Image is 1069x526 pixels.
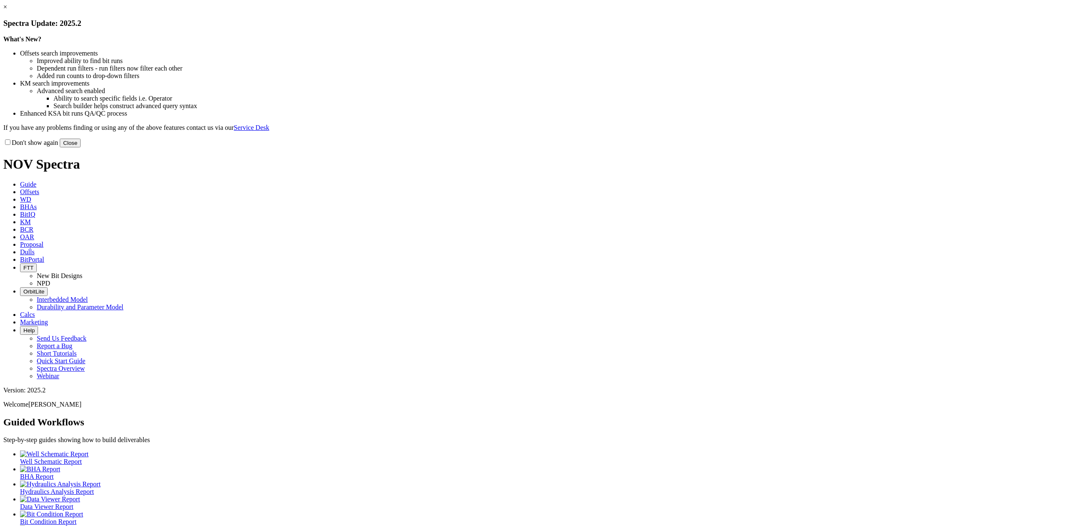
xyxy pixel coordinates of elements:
a: Interbedded Model [37,296,88,303]
a: Spectra Overview [37,365,85,372]
li: Enhanced KSA bit runs QA/QC process [20,110,1066,117]
span: BitIQ [20,211,35,218]
span: OrbitLite [23,288,44,295]
li: Added run counts to drop-down filters [37,72,1066,80]
span: Marketing [20,319,48,326]
img: Bit Condition Report [20,511,83,518]
h1: NOV Spectra [3,157,1066,172]
h2: Guided Workflows [3,417,1066,428]
li: KM search improvements [20,80,1066,87]
a: Send Us Feedback [37,335,86,342]
span: Guide [20,181,36,188]
h3: Spectra Update: 2025.2 [3,19,1066,28]
span: Help [23,327,35,334]
a: Quick Start Guide [37,357,85,364]
span: WD [20,196,31,203]
span: OAR [20,233,34,240]
span: KM [20,218,31,225]
img: BHA Report [20,465,60,473]
input: Don't show again [5,139,10,145]
span: Well Schematic Report [20,458,82,465]
span: BitPortal [20,256,44,263]
li: Improved ability to find bit runs [37,57,1066,65]
span: Proposal [20,241,43,248]
li: Advanced search enabled [37,87,1066,95]
label: Don't show again [3,139,58,146]
button: Close [60,139,81,147]
a: NPD [37,280,50,287]
span: FTT [23,265,33,271]
strong: What's New? [3,35,41,43]
span: BHAs [20,203,37,210]
span: BHA Report [20,473,53,480]
div: Version: 2025.2 [3,387,1066,394]
a: New Bit Designs [37,272,82,279]
span: Hydraulics Analysis Report [20,488,94,495]
span: BCR [20,226,33,233]
img: Hydraulics Analysis Report [20,480,101,488]
span: Calcs [20,311,35,318]
li: Offsets search improvements [20,50,1066,57]
img: Data Viewer Report [20,496,80,503]
a: Short Tutorials [37,350,77,357]
a: Webinar [37,372,59,379]
a: Durability and Parameter Model [37,303,124,311]
a: Service Desk [234,124,269,131]
span: Bit Condition Report [20,518,76,525]
span: [PERSON_NAME] [28,401,81,408]
span: Offsets [20,188,39,195]
p: Step-by-step guides showing how to build deliverables [3,436,1066,444]
li: Dependent run filters - run filters now filter each other [37,65,1066,72]
li: Ability to search specific fields i.e. Operator [53,95,1066,102]
img: Well Schematic Report [20,450,89,458]
span: Dulls [20,248,35,255]
li: Search builder helps construct advanced query syntax [53,102,1066,110]
a: Report a Bug [37,342,72,349]
a: × [3,3,7,10]
span: Data Viewer Report [20,503,73,510]
p: Welcome [3,401,1066,408]
p: If you have any problems finding or using any of the above features contact us via our [3,124,1066,131]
